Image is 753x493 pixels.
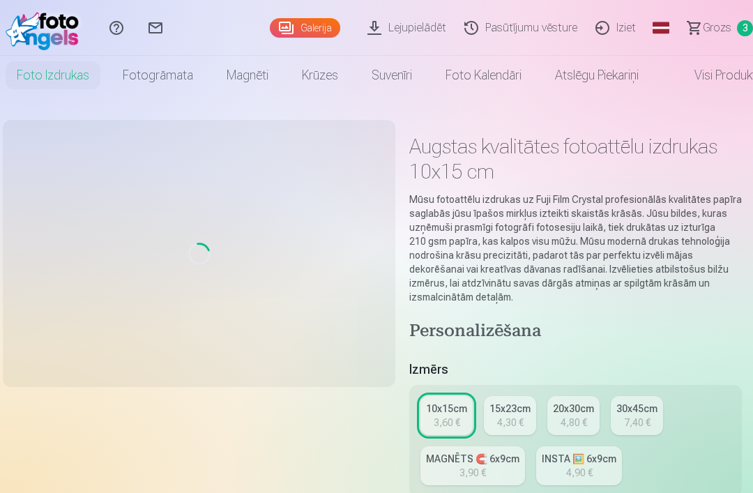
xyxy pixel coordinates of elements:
[536,446,622,485] a: INSTA 🖼️ 6x9cm4,90 €
[616,402,657,416] div: 30x45cm
[409,192,742,304] p: Mūsu fotoattēlu izdrukas uz Fuji Film Crystal profesionālās kvalitātes papīra saglabās jūsu īpašo...
[270,18,340,38] a: Galerija
[409,360,742,379] h5: Izmērs
[703,20,731,36] span: Grozs
[426,402,467,416] div: 10x15cm
[737,20,753,36] span: 3
[409,321,742,343] h4: Personalizēšana
[624,416,651,430] div: 7,40 €
[420,446,525,485] a: MAGNĒTS 🧲 6x9cm3,90 €
[611,396,663,435] a: 30x45cm7,40 €
[489,402,531,416] div: 15x23cm
[497,416,524,430] div: 4,30 €
[285,56,355,95] a: Krūzes
[547,396,600,435] a: 20x30cm4,80 €
[409,134,742,184] h1: Augstas kvalitātes fotoattēlu izdrukas 10x15 cm
[542,452,616,466] div: INSTA 🖼️ 6x9cm
[434,416,460,430] div: 3,60 €
[484,396,536,435] a: 15x23cm4,30 €
[420,396,473,435] a: 10x15cm3,60 €
[210,56,285,95] a: Magnēti
[6,6,86,50] img: /fa1
[429,56,538,95] a: Foto kalendāri
[459,466,486,480] div: 3,90 €
[538,56,655,95] a: Atslēgu piekariņi
[561,416,587,430] div: 4,80 €
[426,452,519,466] div: MAGNĒTS 🧲 6x9cm
[566,466,593,480] div: 4,90 €
[553,402,594,416] div: 20x30cm
[355,56,429,95] a: Suvenīri
[106,56,210,95] a: Fotogrāmata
